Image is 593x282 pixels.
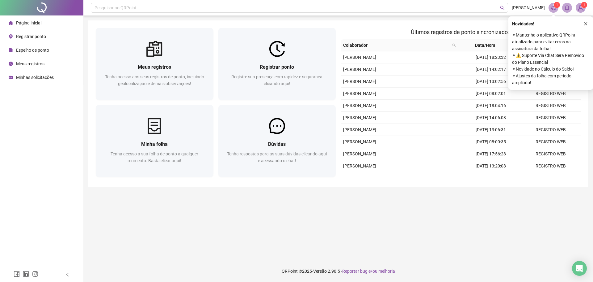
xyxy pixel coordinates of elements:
[521,88,581,100] td: REGISTRO WEB
[461,172,521,184] td: [DATE] 12:20:01
[138,64,171,70] span: Meus registros
[343,55,376,60] span: [PERSON_NAME]
[512,52,589,66] span: ⚬ ⚠️ Suporte Via Chat Será Removido do Plano Essencial
[343,67,376,72] span: [PERSON_NAME]
[16,48,49,53] span: Espelho de ponto
[411,29,511,35] span: Últimos registros de ponto sincronizados
[461,112,521,124] td: [DATE] 14:06:08
[583,22,588,26] span: close
[512,66,589,72] span: ⚬ Novidade no Cálculo do Saldo!
[9,62,13,66] span: clock-circle
[105,74,204,86] span: Tenha acesso aos seus registros de ponto, incluindo geolocalização e demais observações!
[556,3,558,7] span: 1
[343,115,376,120] span: [PERSON_NAME]
[461,148,521,160] td: [DATE] 17:56:28
[9,34,13,39] span: environment
[500,6,505,10] span: search
[461,63,521,76] td: [DATE] 14:02:17
[9,48,13,52] span: file
[521,172,581,184] td: REGISTRO WEB
[141,141,168,147] span: Minha folha
[227,151,327,163] span: Tenha respostas para as suas dúvidas clicando aqui e acessando o chat!
[343,91,376,96] span: [PERSON_NAME]
[512,4,545,11] span: [PERSON_NAME]
[458,39,517,51] th: Data/Hora
[452,43,456,47] span: search
[581,2,587,8] sup: Atualize o seu contato no menu Meus Dados
[16,34,46,39] span: Registrar ponto
[343,163,376,168] span: [PERSON_NAME]
[521,160,581,172] td: REGISTRO WEB
[32,271,38,277] span: instagram
[343,127,376,132] span: [PERSON_NAME]
[461,136,521,148] td: [DATE] 08:00:35
[576,3,585,12] img: 91832
[342,269,395,274] span: Reportar bug e/ou melhoria
[9,75,13,80] span: schedule
[96,105,213,177] a: Minha folhaTenha acesso a sua folha de ponto a qualquer momento. Basta clicar aqui!
[313,269,327,274] span: Versão
[65,272,70,277] span: left
[461,42,510,49] span: Data/Hora
[521,148,581,160] td: REGISTRO WEB
[461,160,521,172] td: [DATE] 13:20:08
[111,151,198,163] span: Tenha acesso a sua folha de ponto a qualquer momento. Basta clicar aqui!
[572,261,587,276] div: Open Intercom Messenger
[512,20,534,27] span: Novidades !
[461,100,521,112] td: [DATE] 18:04:16
[512,72,589,86] span: ⚬ Ajustes da folha com período ampliado!
[23,271,29,277] span: linkedin
[343,139,376,144] span: [PERSON_NAME]
[461,76,521,88] td: [DATE] 13:02:56
[9,21,13,25] span: home
[218,105,336,177] a: DúvidasTenha respostas para as suas dúvidas clicando aqui e acessando o chat!
[521,136,581,148] td: REGISTRO WEB
[521,100,581,112] td: REGISTRO WEB
[461,88,521,100] td: [DATE] 08:02:01
[231,74,322,86] span: Registre sua presença com rapidez e segurança clicando aqui!
[521,124,581,136] td: REGISTRO WEB
[260,64,294,70] span: Registrar ponto
[461,51,521,63] td: [DATE] 18:23:32
[14,271,20,277] span: facebook
[83,260,593,282] footer: QRPoint © 2025 - 2.90.5 -
[343,42,450,49] span: Colaborador
[16,75,54,80] span: Minhas solicitações
[564,5,570,11] span: bell
[96,28,213,100] a: Meus registrosTenha acesso aos seus registros de ponto, incluindo geolocalização e demais observa...
[521,112,581,124] td: REGISTRO WEB
[451,41,457,50] span: search
[16,61,44,66] span: Meus registros
[551,5,556,11] span: notification
[218,28,336,100] a: Registrar pontoRegistre sua presença com rapidez e segurança clicando aqui!
[16,20,41,25] span: Página inicial
[268,141,286,147] span: Dúvidas
[343,151,376,156] span: [PERSON_NAME]
[512,32,589,52] span: ⚬ Mantenha o aplicativo QRPoint atualizado para evitar erros na assinatura da folha!
[583,3,585,7] span: 1
[554,2,560,8] sup: 1
[461,124,521,136] td: [DATE] 13:06:31
[343,79,376,84] span: [PERSON_NAME]
[343,103,376,108] span: [PERSON_NAME]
